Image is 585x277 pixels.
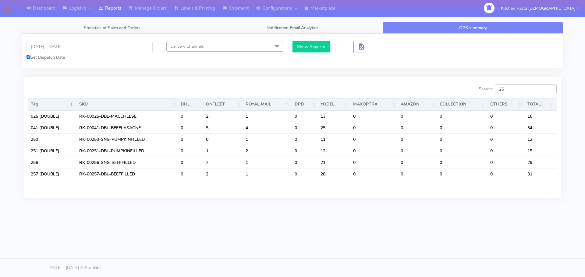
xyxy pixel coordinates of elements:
[243,145,292,157] td: 2
[204,157,243,168] td: 7
[77,145,178,157] td: RK-00251-DBL-PUMPKINFILLED
[318,98,351,110] th: YODEL : activate to sort column ascending
[525,98,557,110] th: TOTAL : activate to sort column ascending
[243,122,292,133] td: 4
[488,98,525,110] th: OTHERS : activate to sort column ascending
[28,157,77,168] td: 256
[27,54,153,61] div: Set Dispatch Date
[398,157,437,168] td: 0
[28,122,77,133] td: 041 (DOUBLE)
[351,110,398,122] td: 0
[178,168,204,180] td: 0
[178,122,204,133] td: 0
[292,133,318,145] td: 0
[292,110,318,122] td: 0
[170,43,204,49] span: Delivery Channels
[318,145,351,157] td: 12
[398,168,437,180] td: 0
[495,84,557,94] input: Search:
[496,2,583,15] button: Kitchen Pasta [DEMOGRAPHIC_DATA]
[243,110,292,122] td: 1
[204,133,243,145] td: 0
[28,110,77,122] td: 025 (DOUBLE)
[318,133,351,145] td: 11
[318,157,351,168] td: 21
[22,22,563,34] ul: Tabs
[488,133,525,145] td: 0
[398,145,437,157] td: 0
[178,98,204,110] th: DHL : activate to sort column ascending
[28,145,77,157] td: 251 (DOUBLE)
[77,133,178,145] td: RK-00250-SNG-PUMPKINFILLED
[243,168,292,180] td: 1
[525,168,557,180] td: 31
[292,98,318,110] th: DPD : activate to sort column ascending
[77,98,178,110] th: SKU: activate to sort column ascending
[204,168,243,180] td: 2
[437,110,488,122] td: 0
[488,157,525,168] td: 0
[318,110,351,122] td: 13
[77,110,178,122] td: RK-00025-DBL-MACCHEESE
[28,98,77,110] th: Tag: activate to sort column descending
[488,122,525,133] td: 0
[525,133,557,145] td: 12
[28,168,77,180] td: 257 (DOUBLE)
[292,145,318,157] td: 0
[28,133,77,145] td: 250
[292,168,318,180] td: 0
[292,41,330,52] button: Show Reports
[488,145,525,157] td: 0
[77,157,178,168] td: RK-00256-SNG-BEEFFILLED
[525,145,557,157] td: 15
[479,84,557,94] label: Search:
[267,25,318,31] span: Notification Email Analytics
[351,133,398,145] td: 0
[243,98,292,110] th: ROYAL MAIL : activate to sort column ascending
[398,98,437,110] th: AMAZON : activate to sort column ascending
[77,122,178,133] td: RK-00041-DBL-BEEFLASAGNE
[178,133,204,145] td: 0
[27,41,153,52] input: Pick the Daterange
[351,168,398,180] td: 0
[525,122,557,133] td: 34
[178,157,204,168] td: 0
[488,168,525,180] td: 0
[351,145,398,157] td: 0
[204,98,243,110] th: ONFLEET : activate to sort column ascending
[292,157,318,168] td: 0
[204,145,243,157] td: 1
[488,110,525,122] td: 0
[398,133,437,145] td: 0
[525,110,557,122] td: 16
[243,157,292,168] td: 1
[77,168,178,180] td: RK-00257-DBL-BEEFFILLED
[204,110,243,122] td: 2
[437,98,488,110] th: COLLECTION : activate to sort column ascending
[351,157,398,168] td: 0
[437,133,488,145] td: 0
[318,168,351,180] td: 28
[178,110,204,122] td: 0
[437,122,488,133] td: 0
[525,157,557,168] td: 29
[459,25,487,31] span: OPS summary
[437,157,488,168] td: 0
[437,168,488,180] td: 0
[437,145,488,157] td: 0
[318,122,351,133] td: 25
[178,145,204,157] td: 0
[292,122,318,133] td: 0
[84,25,140,31] span: Statistics of Sales and Orders
[243,133,292,145] td: 1
[204,122,243,133] td: 5
[398,110,437,122] td: 0
[398,122,437,133] td: 0
[351,98,398,110] th: MAXOPTRA : activate to sort column ascending
[351,122,398,133] td: 0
